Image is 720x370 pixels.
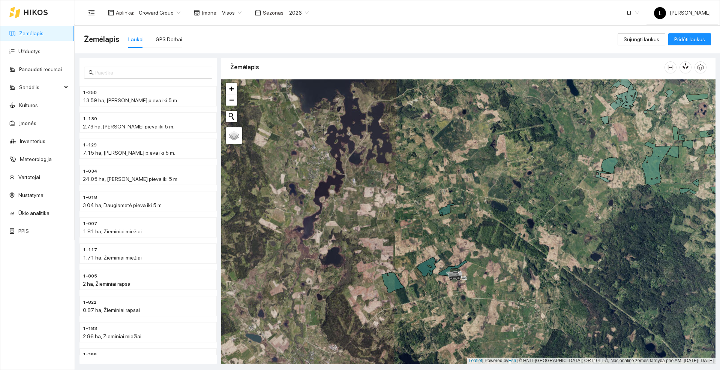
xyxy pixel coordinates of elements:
div: | Powered by © HNIT-[GEOGRAPHIC_DATA]; ORT10LT ©, Nacionalinė žemės tarnyba prie AM, [DATE]-[DATE] [467,358,715,364]
span: Groward Group [139,7,180,18]
span: 1.71 ha, Žieminiai miežiai [83,255,142,261]
span: 1-250 [83,89,97,96]
button: Initiate a new search [226,111,237,122]
span: LT [627,7,639,18]
span: Sezonas : [263,9,285,17]
a: Esri [508,358,516,363]
a: Inventorius [20,138,45,144]
span: 1-007 [83,220,97,227]
div: Laukai [128,35,144,43]
a: Zoom out [226,94,237,106]
a: Sujungti laukus [618,36,665,42]
div: Žemėlapis [230,57,664,78]
span: 7.15 ha, [PERSON_NAME] pieva iki 5 m. [83,150,175,156]
span: 2026 [289,7,309,18]
span: 1-139 [83,115,97,122]
span: 3.04 ha, Daugiametė pieva iki 5 m. [83,202,163,208]
button: Pridėti laukus [668,33,711,45]
span: 1-183 [83,325,97,332]
span: 24.05 ha, [PERSON_NAME] pieva iki 5 m. [83,176,178,182]
a: Nustatymai [18,192,45,198]
a: Kultūros [19,102,38,108]
a: Zoom in [226,83,237,94]
a: Užduotys [18,48,40,54]
input: Paieška [95,69,208,77]
span: Pridėti laukus [674,35,705,43]
span: 0.87 ha, Žieminiai rapsai [83,307,140,313]
span: 1-117 [83,246,97,254]
a: Leaflet [469,358,482,363]
span: | [517,358,519,363]
span: menu-fold [88,9,95,16]
span: 1-255 [83,351,97,358]
a: Žemėlapis [19,30,43,36]
span: 2.73 ha, [PERSON_NAME] pieva iki 5 m. [83,124,174,130]
span: L [659,7,661,19]
div: GPS Darbai [156,35,182,43]
a: Ūkio analitika [18,210,49,216]
span: 1.81 ha, Žieminiai miežiai [83,228,142,234]
span: calendar [255,10,261,16]
span: 1-822 [83,299,96,306]
span: column-width [665,64,676,70]
span: 13.59 ha, [PERSON_NAME] pieva iki 5 m. [83,97,178,103]
span: 1-129 [83,142,97,149]
button: menu-fold [84,5,99,20]
span: − [229,95,234,104]
span: Visos [222,7,241,18]
span: layout [108,10,114,16]
a: Vartotojai [18,174,40,180]
span: Sandėlis [19,80,62,95]
a: PPIS [18,228,29,234]
a: Layers [226,127,242,144]
span: 2.86 ha, Žieminiai miežiai [83,333,141,339]
button: column-width [664,61,676,73]
span: search [88,70,94,75]
span: 2 ha, Žieminiai rapsai [83,281,132,287]
span: 1-034 [83,168,97,175]
a: Meteorologija [20,156,52,162]
span: Aplinka : [116,9,134,17]
span: [PERSON_NAME] [654,10,711,16]
span: Sujungti laukus [624,35,659,43]
span: shop [194,10,200,16]
span: + [229,84,234,93]
span: 1-018 [83,194,97,201]
button: Sujungti laukus [618,33,665,45]
span: 1-805 [83,273,97,280]
span: Žemėlapis [84,33,119,45]
span: Įmonė : [202,9,217,17]
a: Panaudoti resursai [19,66,62,72]
a: Įmonės [19,120,36,126]
a: Pridėti laukus [668,36,711,42]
